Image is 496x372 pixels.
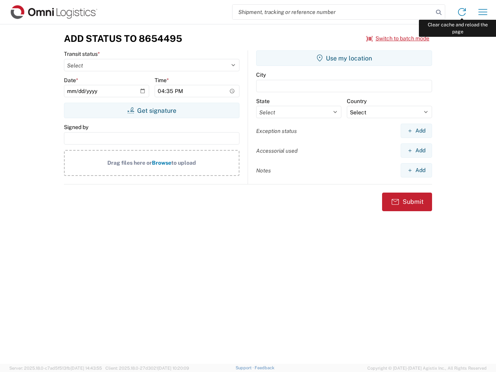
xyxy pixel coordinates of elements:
span: to upload [171,160,196,166]
label: Transit status [64,50,100,57]
input: Shipment, tracking or reference number [232,5,433,19]
label: Notes [256,167,271,174]
label: Signed by [64,124,88,131]
button: Get signature [64,103,239,118]
button: Add [401,143,432,158]
a: Feedback [255,365,274,370]
h3: Add Status to 8654495 [64,33,182,44]
a: Support [236,365,255,370]
button: Use my location [256,50,432,66]
button: Add [401,124,432,138]
span: Browse [152,160,171,166]
label: Country [347,98,367,105]
span: [DATE] 14:43:55 [71,366,102,370]
span: Server: 2025.18.0-c7ad5f513fb [9,366,102,370]
label: Exception status [256,127,297,134]
span: [DATE] 10:20:09 [158,366,189,370]
label: Time [155,77,169,84]
button: Submit [382,193,432,211]
span: Client: 2025.18.0-27d3021 [105,366,189,370]
button: Switch to batch mode [366,32,429,45]
label: Date [64,77,78,84]
span: Drag files here or [107,160,152,166]
label: Accessorial used [256,147,298,154]
span: Copyright © [DATE]-[DATE] Agistix Inc., All Rights Reserved [367,365,487,372]
button: Add [401,163,432,177]
label: City [256,71,266,78]
label: State [256,98,270,105]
